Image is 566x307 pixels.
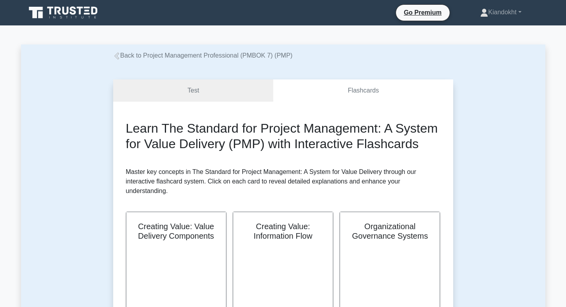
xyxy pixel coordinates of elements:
a: Test [113,79,274,102]
h2: Learn The Standard for Project Management: A System for Value Delivery (PMP) with Interactive Fla... [126,121,440,151]
a: Flashcards [273,79,453,102]
p: Master key concepts in The Standard for Project Management: A System for Value Delivery through o... [126,167,440,196]
h2: Organizational Governance Systems [350,222,430,241]
h2: Creating Value: Information Flow [243,222,323,241]
a: Back to Project Management Professional (PMBOK 7) (PMP) [113,52,293,59]
h2: Creating Value: Value Delivery Components [136,222,216,241]
a: Go Premium [399,8,446,17]
a: Kiandokht [461,4,540,20]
